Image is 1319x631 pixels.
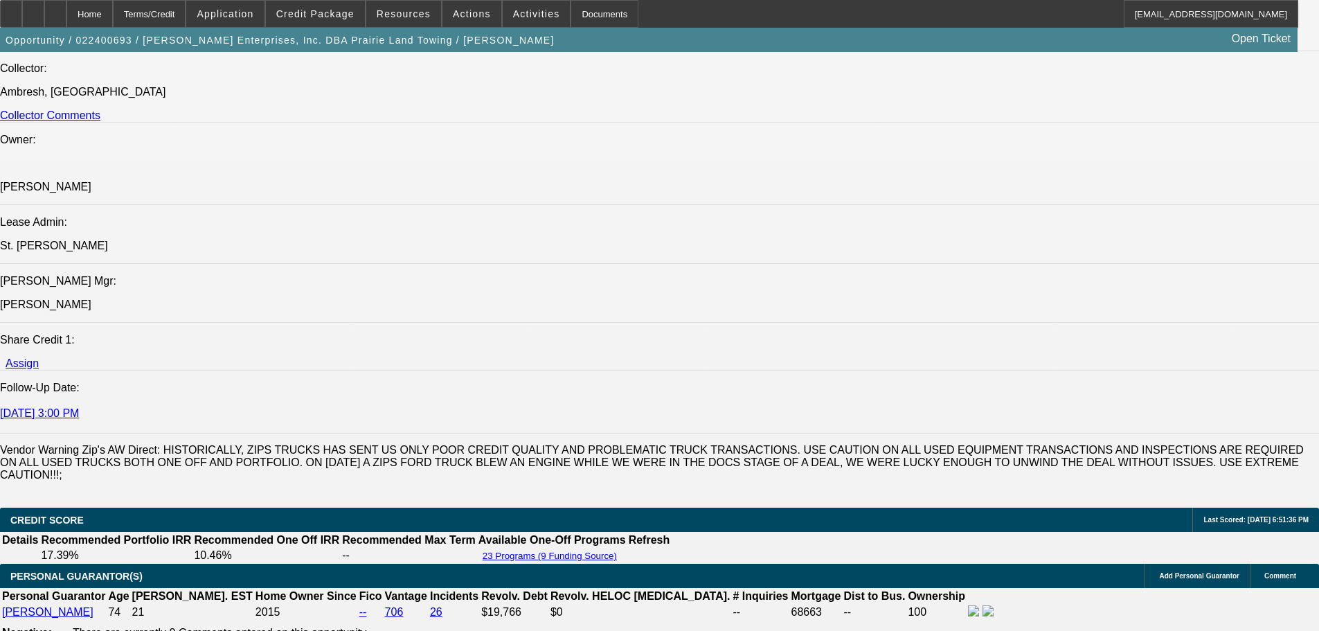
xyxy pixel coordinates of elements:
[255,590,357,602] b: Home Owner Since
[6,357,39,369] a: Assign
[791,605,842,620] td: 68663
[10,571,143,582] span: PERSONAL GUARANTOR(S)
[550,590,730,602] b: Revolv. HELOC [MEDICAL_DATA].
[481,605,548,620] td: $19,766
[478,533,627,547] th: Available One-Off Programs
[1,533,39,547] th: Details
[908,590,965,602] b: Ownership
[791,590,841,602] b: Mortgage
[1203,516,1309,524] span: Last Scored: [DATE] 6:51:36 PM
[132,590,253,602] b: [PERSON_NAME]. EST
[10,515,84,526] span: CREDIT SCORE
[733,590,788,602] b: # Inquiries
[385,606,404,618] a: 706
[513,8,560,19] span: Activities
[359,606,367,618] a: --
[186,1,264,27] button: Application
[1226,27,1296,51] a: Open Ticket
[40,549,192,562] td: 17.39%
[481,590,548,602] b: Revolv. Debt
[193,549,340,562] td: 10.46%
[843,605,906,620] td: --
[132,605,253,620] td: 21
[907,605,966,620] td: 100
[366,1,441,27] button: Resources
[341,533,476,547] th: Recommended Max Term
[550,605,731,620] td: $0
[442,1,501,27] button: Actions
[628,533,671,547] th: Refresh
[40,533,192,547] th: Recommended Portfolio IRR
[197,8,253,19] span: Application
[844,590,906,602] b: Dist to Bus.
[359,590,382,602] b: Fico
[276,8,355,19] span: Credit Package
[453,8,491,19] span: Actions
[478,550,621,562] button: 23 Programs (9 Funding Source)
[193,533,340,547] th: Recommended One Off IRR
[2,606,93,618] a: [PERSON_NAME]
[430,590,478,602] b: Incidents
[6,35,555,46] span: Opportunity / 022400693 / [PERSON_NAME] Enterprises, Inc. DBA Prairie Land Towing / [PERSON_NAME]
[430,606,442,618] a: 26
[2,590,105,602] b: Personal Guarantor
[1159,572,1239,580] span: Add Personal Guarantor
[732,605,789,620] td: --
[107,605,129,620] td: 74
[503,1,571,27] button: Activities
[968,605,979,616] img: facebook-icon.png
[266,1,365,27] button: Credit Package
[255,606,280,618] span: 2015
[108,590,129,602] b: Age
[1264,572,1296,580] span: Comment
[341,549,476,562] td: --
[982,605,994,616] img: linkedin-icon.png
[385,590,427,602] b: Vantage
[377,8,431,19] span: Resources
